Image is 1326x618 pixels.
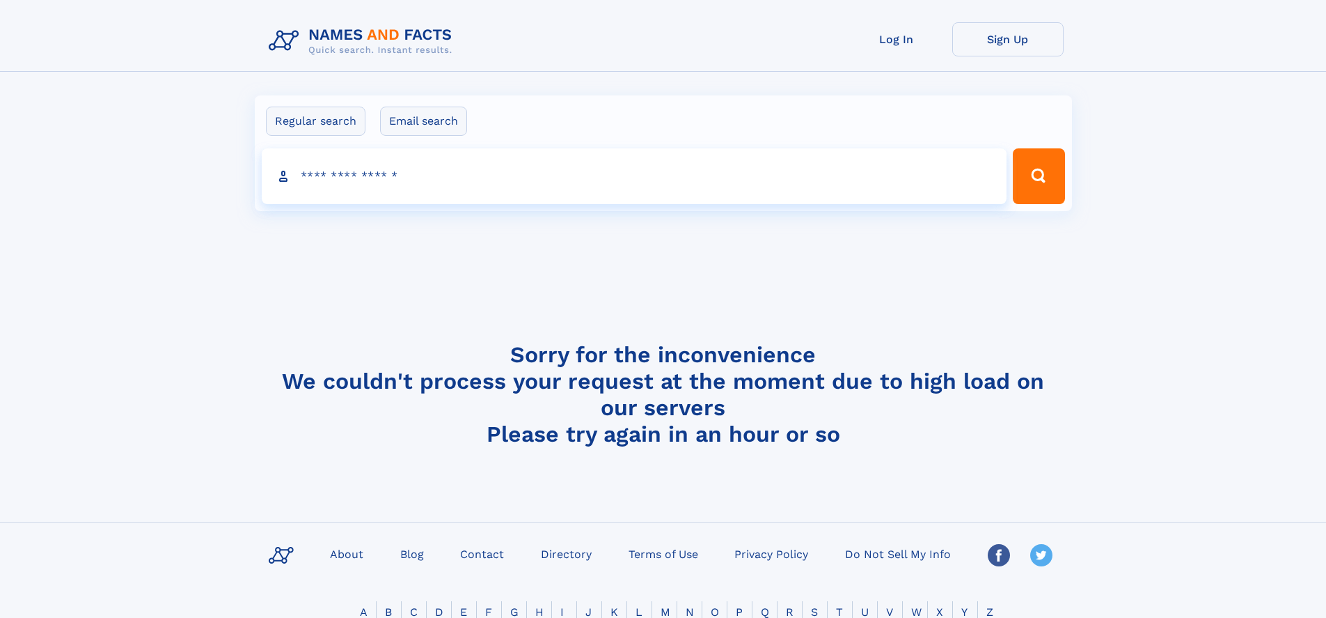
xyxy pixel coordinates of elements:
button: Search Button [1013,148,1064,204]
a: Sign Up [952,22,1064,56]
a: Terms of Use [623,543,704,564]
label: Regular search [266,107,365,136]
a: Blog [395,543,429,564]
a: Log In [841,22,952,56]
img: Logo Names and Facts [263,22,464,60]
a: About [324,543,369,564]
label: Email search [380,107,467,136]
a: Privacy Policy [729,543,814,564]
h4: Sorry for the inconvenience We couldn't process your request at the moment due to high load on ou... [263,341,1064,447]
a: Do Not Sell My Info [839,543,956,564]
img: Facebook [988,544,1010,566]
input: search input [262,148,1007,204]
a: Contact [455,543,510,564]
a: Directory [535,543,597,564]
img: Twitter [1030,544,1052,566]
